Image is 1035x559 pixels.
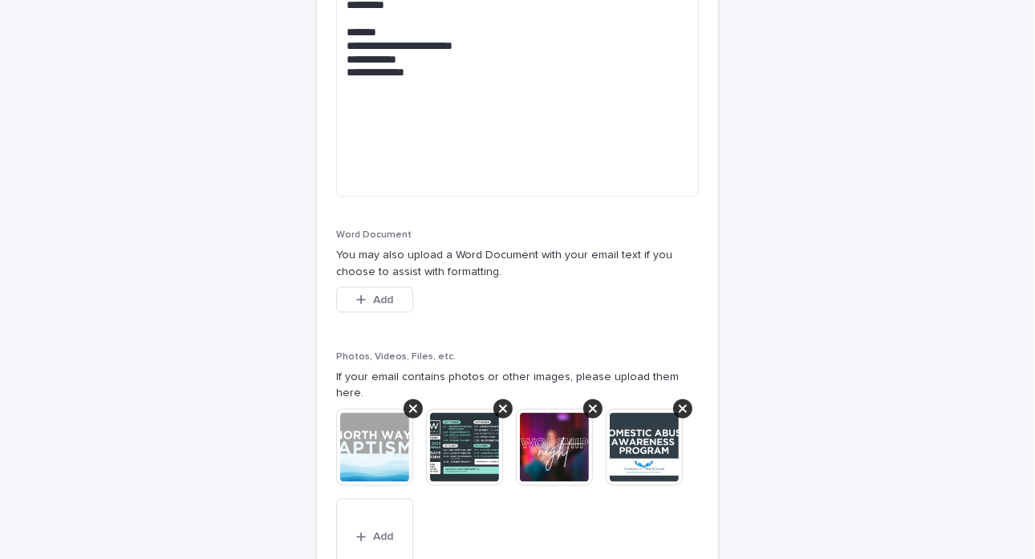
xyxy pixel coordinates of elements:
span: Photos, Videos, Files, etc. [336,352,456,362]
span: Add [373,532,393,543]
span: Add [373,294,393,306]
p: If your email contains photos or other images, please upload them here. [336,369,699,403]
span: Word Document [336,230,412,240]
p: You may also upload a Word Document with your email text if you choose to assist with formatting. [336,247,699,281]
button: Add [336,287,413,313]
